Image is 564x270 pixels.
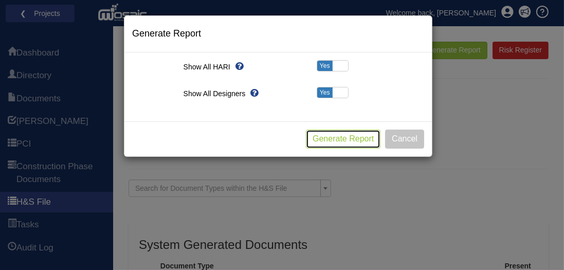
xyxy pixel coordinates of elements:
span: Yes [317,87,333,98]
button: Cancel [385,130,424,149]
div: Show All HARI [176,60,278,74]
span: Yes [317,61,333,71]
iframe: Chat [520,224,556,262]
div: Show All Designers [176,87,278,100]
button: Generate Report [306,130,380,149]
h4: Generate Report [132,29,424,39]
